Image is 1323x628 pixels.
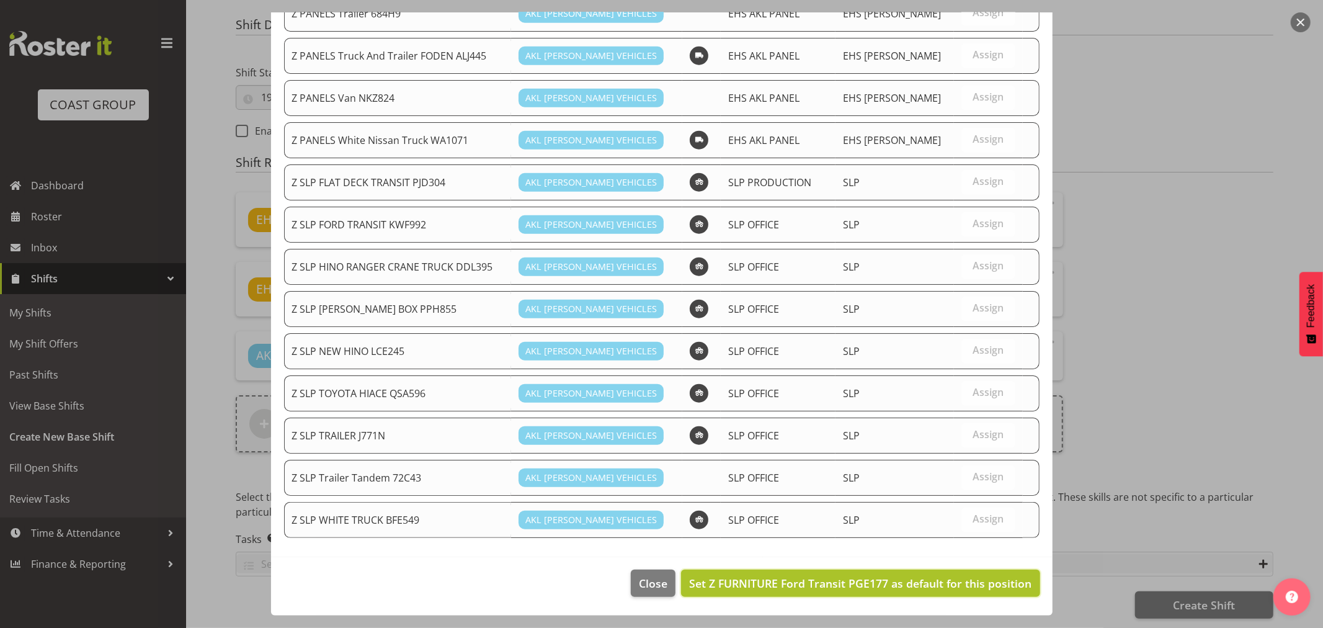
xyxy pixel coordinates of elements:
[843,133,941,147] span: EHS [PERSON_NAME]
[728,133,800,147] span: EHS AKL PANEL
[689,576,1031,591] span: Set Z FURNITURE Ford Transit PGE177 as default for this position
[631,570,675,597] button: Close
[728,471,779,485] span: SLP OFFICE
[284,249,511,285] td: Z SLP HINO RANGER CRANE TRUCK DDL395
[973,259,1004,272] span: Assign
[525,344,657,358] span: AKL [PERSON_NAME] VEHICLES
[843,344,860,358] span: SLP
[284,460,511,496] td: Z SLP Trailer Tandem 72C43
[284,38,511,74] td: Z PANELS Truck And Trailer FODEN ALJ445
[1306,284,1317,328] span: Feedback
[843,91,941,105] span: EHS [PERSON_NAME]
[973,470,1004,483] span: Assign
[728,513,779,527] span: SLP OFFICE
[284,207,511,243] td: Z SLP FORD TRANSIT KWF992
[973,344,1004,356] span: Assign
[973,6,1004,19] span: Assign
[843,302,860,316] span: SLP
[973,175,1004,187] span: Assign
[728,429,779,442] span: SLP OFFICE
[843,429,860,442] span: SLP
[973,133,1004,145] span: Assign
[973,428,1004,441] span: Assign
[843,7,941,20] span: EHS [PERSON_NAME]
[973,91,1004,103] span: Assign
[1299,272,1323,356] button: Feedback - Show survey
[973,302,1004,314] span: Assign
[728,218,779,231] span: SLP OFFICE
[728,91,800,105] span: EHS AKL PANEL
[728,176,811,189] span: SLP PRODUCTION
[284,375,511,411] td: Z SLP TOYOTA HIACE QSA596
[525,218,657,231] span: AKL [PERSON_NAME] VEHICLES
[525,49,657,63] span: AKL [PERSON_NAME] VEHICLES
[728,387,779,400] span: SLP OFFICE
[728,49,800,63] span: EHS AKL PANEL
[843,49,941,63] span: EHS [PERSON_NAME]
[973,48,1004,61] span: Assign
[973,386,1004,398] span: Assign
[284,164,511,200] td: Z SLP FLAT DECK TRANSIT PJD304
[843,471,860,485] span: SLP
[284,122,511,158] td: Z PANELS White Nissan Truck WA1071
[284,291,511,327] td: Z SLP [PERSON_NAME] BOX PPH855
[284,502,511,538] td: Z SLP WHITE TRUCK BFE549
[843,176,860,189] span: SLP
[525,513,657,527] span: AKL [PERSON_NAME] VEHICLES
[284,333,511,369] td: Z SLP NEW HINO LCE245
[843,260,860,274] span: SLP
[525,387,657,400] span: AKL [PERSON_NAME] VEHICLES
[973,513,1004,525] span: Assign
[1286,591,1298,603] img: help-xxl-2.png
[728,302,779,316] span: SLP OFFICE
[973,217,1004,230] span: Assign
[525,176,657,189] span: AKL [PERSON_NAME] VEHICLES
[525,471,657,485] span: AKL [PERSON_NAME] VEHICLES
[525,7,657,20] span: AKL [PERSON_NAME] VEHICLES
[728,344,779,358] span: SLP OFFICE
[525,429,657,442] span: AKL [PERSON_NAME] VEHICLES
[843,513,860,527] span: SLP
[525,133,657,147] span: AKL [PERSON_NAME] VEHICLES
[843,387,860,400] span: SLP
[525,302,657,316] span: AKL [PERSON_NAME] VEHICLES
[728,260,779,274] span: SLP OFFICE
[728,7,800,20] span: EHS AKL PANEL
[639,575,667,591] span: Close
[284,418,511,454] td: Z SLP TRAILER J771N
[525,91,657,105] span: AKL [PERSON_NAME] VEHICLES
[843,218,860,231] span: SLP
[525,260,657,274] span: AKL [PERSON_NAME] VEHICLES
[681,570,1040,597] button: Set Z FURNITURE Ford Transit PGE177 as default for this position
[284,80,511,116] td: Z PANELS Van NKZ824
